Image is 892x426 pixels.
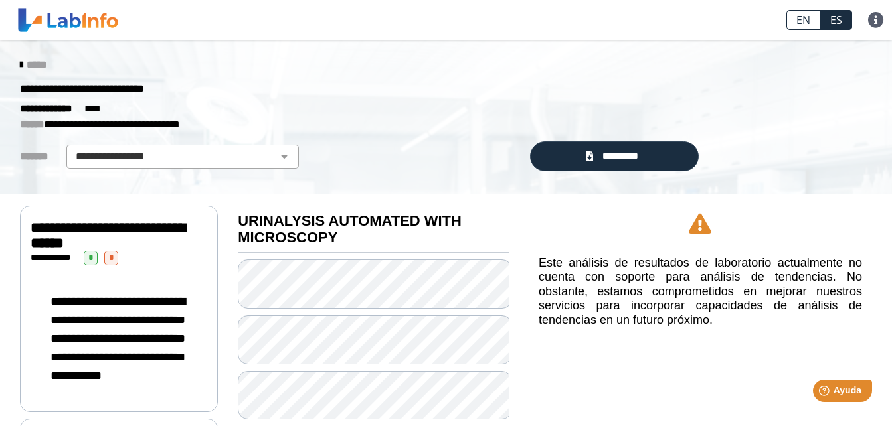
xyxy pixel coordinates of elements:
[820,10,852,30] a: ES
[774,374,877,411] iframe: Help widget launcher
[238,212,462,246] b: URINALYSIS AUTOMATED WITH MICROSCOPY
[539,256,862,328] h5: Este análisis de resultados de laboratorio actualmente no cuenta con soporte para análisis de ten...
[786,10,820,30] a: EN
